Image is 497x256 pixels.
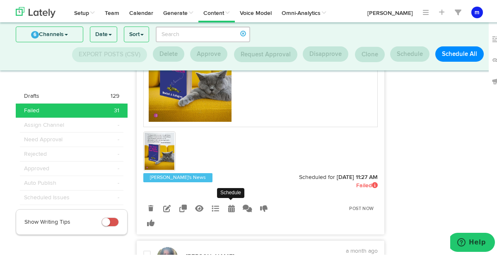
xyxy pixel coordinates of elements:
span: - [118,148,119,157]
span: 129 [111,90,119,99]
span: Drafts [24,90,39,99]
span: 31 [114,105,119,113]
button: Disapprove [303,45,348,60]
img: logo_lately_bg_light.svg [16,5,55,16]
span: Scheduled for [299,173,335,179]
span: Failed [356,181,378,187]
span: - [118,192,119,200]
span: Approved [24,163,49,171]
span: Clone [362,50,378,56]
span: Need Approval [24,134,63,142]
a: Post Now [345,201,378,213]
input: Search [156,25,251,41]
span: Scheduled Issues [24,192,70,200]
a: Date [90,25,117,40]
span: 6 [31,29,39,37]
span: Rejected [24,148,47,157]
span: Auto Publish [24,177,56,186]
span: - [118,163,119,171]
a: [PERSON_NAME]'s News [148,172,207,180]
button: Schedule [390,45,429,60]
span: Failed [24,105,39,113]
span: - [118,177,119,186]
b: [DATE] 11:27 AM [337,173,378,179]
span: - [118,134,119,142]
span: Assign Channel [24,119,64,128]
a: Sort [124,25,149,40]
span: Request Approval [241,50,291,56]
img: x4O6XTurQLyFqI7PJSq8 [145,131,174,168]
time: a month ago [346,246,378,252]
button: Request Approval [234,45,297,60]
a: 6Channels [16,25,83,40]
button: Export Posts (CSV) [72,46,147,60]
iframe: Opens a widget where you can find more information [450,231,495,252]
button: Approve [190,45,227,60]
button: Clone [355,45,385,60]
button: m [471,5,483,17]
span: - [118,119,119,128]
div: Schedule [217,186,244,196]
button: Delete [153,45,184,60]
button: Schedule All [435,45,484,60]
span: Show Writing Tips [24,217,70,223]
